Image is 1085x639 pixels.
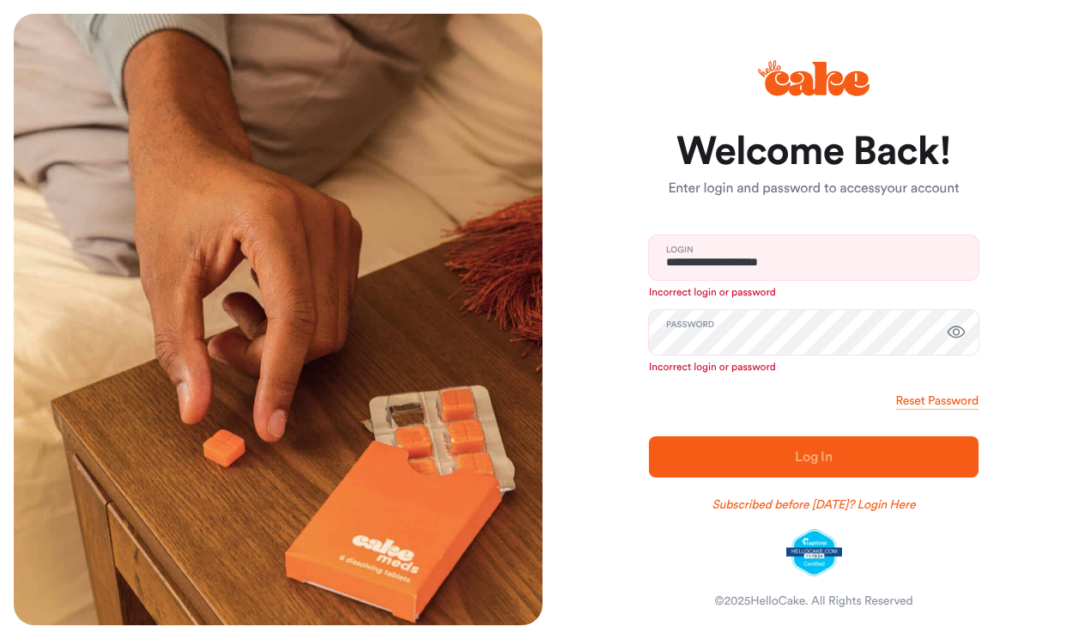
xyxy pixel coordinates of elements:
[649,131,979,173] h1: Welcome Back!
[795,450,833,464] span: Log In
[649,286,979,300] p: Incorrect login or password
[712,496,916,514] a: Subscribed before [DATE]? Login Here
[714,593,912,610] div: © 2025 HelloCake. All Rights Reserved
[649,179,979,199] p: Enter login and password to access your account
[786,529,842,577] img: legit-script-certified.png
[649,436,979,478] button: Log In
[649,361,979,374] p: Incorrect login or password
[896,393,979,410] a: Reset Password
